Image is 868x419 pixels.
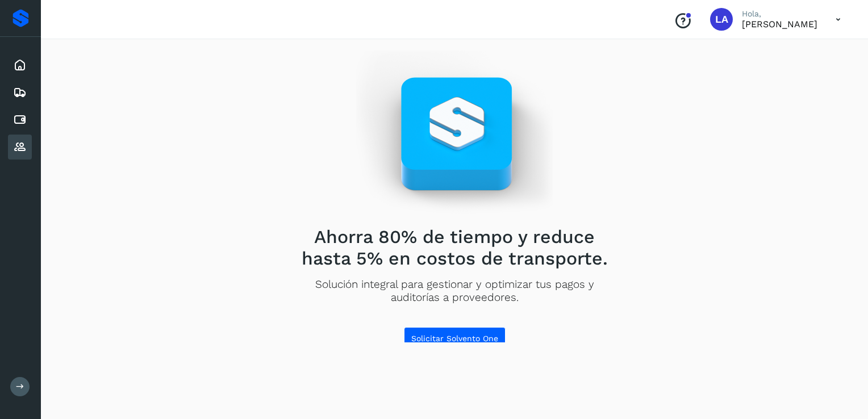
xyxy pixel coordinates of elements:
h2: Ahorra 80% de tiempo y reduce hasta 5% en costos de transporte. [293,226,616,270]
p: Solución integral para gestionar y optimizar tus pagos y auditorías a proveedores. [293,278,616,304]
span: Solicitar Solvento One [411,334,498,342]
img: Empty state image [356,51,553,217]
div: Cuentas por pagar [8,107,32,132]
div: Inicio [8,53,32,78]
p: Hola, [742,9,817,19]
div: Proveedores [8,135,32,160]
p: Luis Alberto Sanchez [742,19,817,30]
button: Solicitar Solvento One [404,327,506,350]
div: Embarques [8,80,32,105]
